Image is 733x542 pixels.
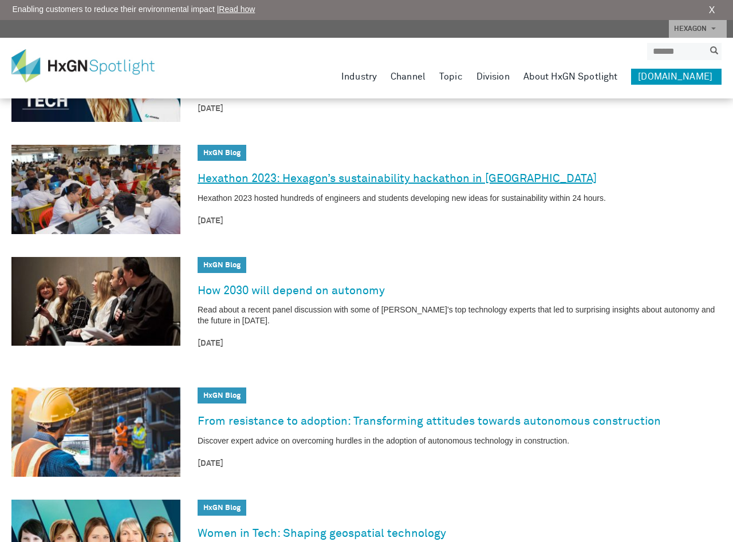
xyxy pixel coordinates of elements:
a: Division [476,69,510,85]
a: Topic [439,69,463,85]
a: HxGN Blog [203,149,241,157]
a: About HxGN Spotlight [523,69,618,85]
a: Channel [391,69,425,85]
time: [DATE] [198,103,722,115]
a: HEXAGON [669,20,727,38]
img: How 2030 will depend on autonomy [11,257,180,346]
p: Discover expert advice on overcoming hurdles in the adoption of autonomous technology in construc... [198,436,722,446]
p: Hexathon 2023 hosted hundreds of engineers and students developing new ideas for sustainability w... [198,193,722,204]
img: HxGN Spotlight [11,49,172,82]
img: Hexathon 2023: Hexagon’s sustainability hackathon in India [11,145,180,234]
time: [DATE] [198,338,722,350]
a: Read how [219,5,255,14]
time: [DATE] [198,458,722,470]
a: [DOMAIN_NAME] [631,69,722,85]
a: How 2030 will depend on autonomy [198,282,385,300]
a: HxGN Blog [203,392,241,399]
a: HxGN Blog [203,262,241,269]
a: X [709,3,715,17]
a: HxGN Blog [203,504,241,512]
a: Industry [341,69,377,85]
a: Hexathon 2023: Hexagon’s sustainability hackathon in [GEOGRAPHIC_DATA] [198,169,597,188]
img: From resistance to adoption: Transforming attitudes towards autonomous construction [11,387,180,476]
a: From resistance to adoption: Transforming attitudes towards autonomous construction [198,412,661,430]
p: Read about a recent panel discussion with some of [PERSON_NAME]’s top technology experts that led... [198,304,722,326]
time: [DATE] [198,215,722,227]
span: Enabling customers to reduce their environmental impact | [13,3,255,15]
